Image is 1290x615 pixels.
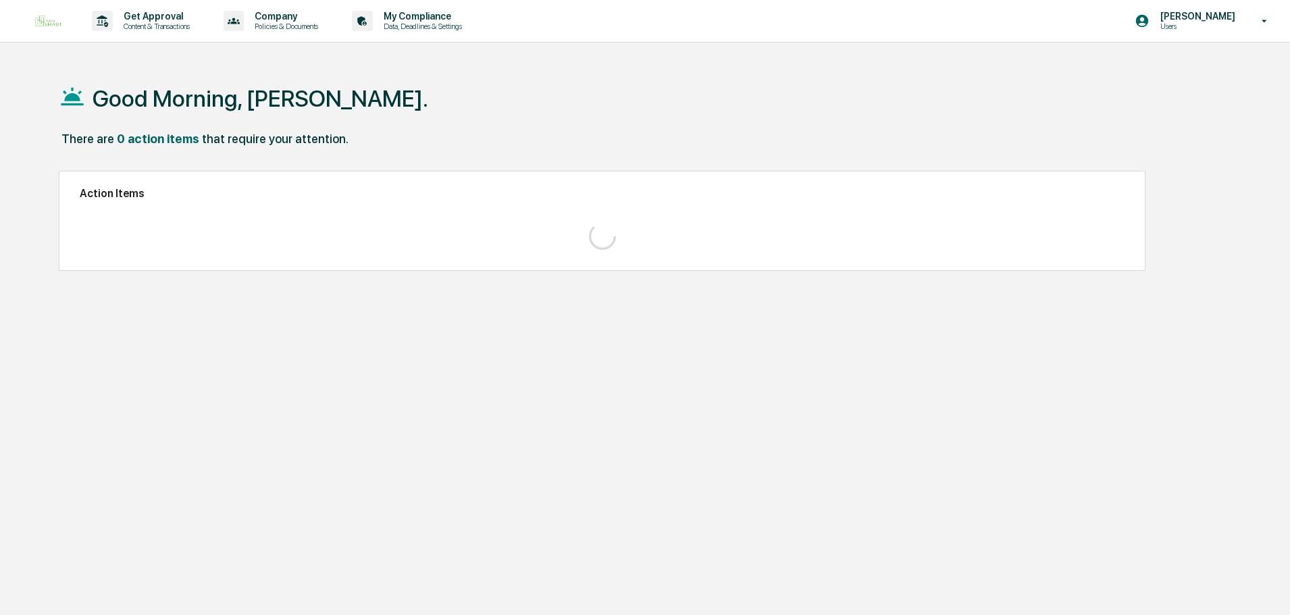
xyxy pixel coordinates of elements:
[373,22,469,31] p: Data, Deadlines & Settings
[1150,22,1242,31] p: Users
[113,22,197,31] p: Content & Transactions
[113,11,197,22] p: Get Approval
[61,132,114,146] div: There are
[93,85,428,112] h1: Good Morning, [PERSON_NAME].
[80,187,1125,200] h2: Action Items
[373,11,469,22] p: My Compliance
[244,22,325,31] p: Policies & Documents
[117,132,199,146] div: 0 action items
[202,132,349,146] div: that require your attention.
[1150,11,1242,22] p: [PERSON_NAME]
[32,13,65,29] img: logo
[244,11,325,22] p: Company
